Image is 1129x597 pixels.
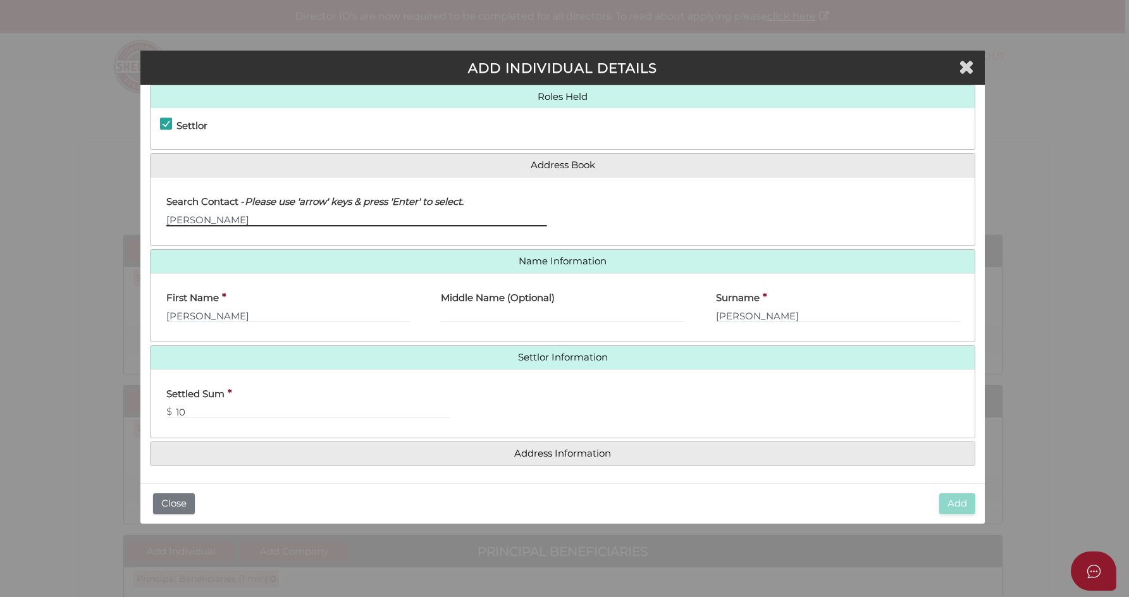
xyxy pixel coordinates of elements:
h4: Middle Name (Optional) [441,293,555,304]
h4: Surname [716,293,760,304]
input: Search Addressbook [166,212,546,226]
a: Address Information [160,448,965,459]
a: Settlor Information [160,352,965,363]
button: Add [939,493,975,514]
button: Open asap [1071,551,1116,591]
h4: Settled Sum [166,389,225,400]
h4: First Name [166,293,219,304]
button: Close [153,493,195,514]
a: Name Information [160,256,965,267]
